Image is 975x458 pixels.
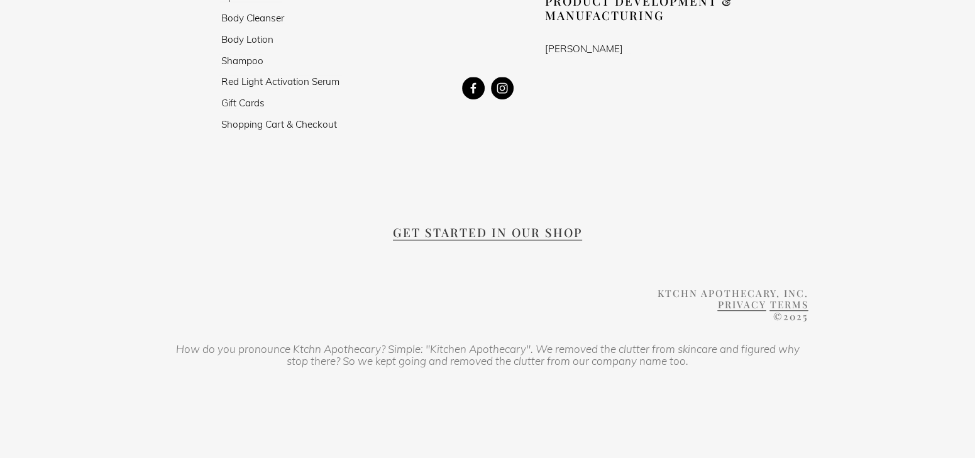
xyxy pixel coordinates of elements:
[176,342,802,368] em: How do you pronounce Ktchn Apothecary? Simple: "Kitchen Apothecary". We removed the clutter from ...
[545,43,623,54] a: [PERSON_NAME]
[393,225,582,240] a: Get Started in our Shop
[393,224,582,240] span: Get Started in our Shop
[462,77,485,99] a: Kevin Lesser
[773,310,808,323] span: ©2025
[167,398,326,401] span: Ways our company name is spelled: Ktchn Apothecary, Kitchn Apothecary, Ktchin Apothecary, Kitchen...
[221,13,284,23] a: Body Cleanser
[433,138,543,156] iframe: fb:like Facebook Social Plugin
[491,77,514,99] a: Instagram
[769,298,808,311] span: TERMS
[717,298,766,311] span: PRIVACY
[221,34,273,45] a: Body Lotion
[769,299,808,310] a: TERMS
[221,55,263,66] a: Shampoo
[657,286,808,299] span: Ktchn Apothecary, Inc.
[717,299,766,310] a: PRIVACY
[221,119,336,130] a: Shopping Cart & Checkout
